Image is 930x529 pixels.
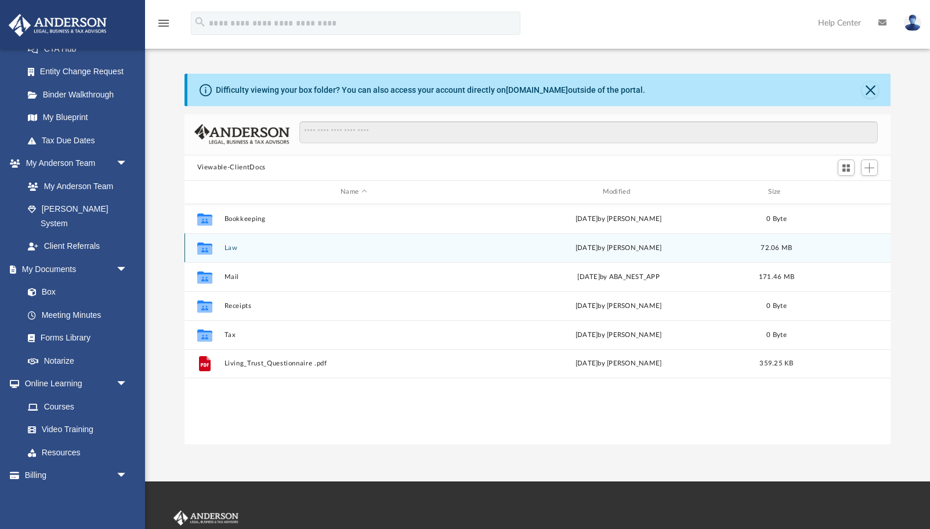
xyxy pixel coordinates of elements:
button: Add [861,160,878,176]
div: Difficulty viewing your box folder? You can also access your account directly on outside of the p... [216,84,645,96]
a: Box [16,281,133,304]
span: arrow_drop_down [116,372,139,396]
a: Forms Library [16,327,133,350]
div: [DATE] by [PERSON_NAME] [488,213,748,224]
button: Law [224,244,483,252]
span: 0 Byte [766,302,787,309]
a: Billingarrow_drop_down [8,464,145,487]
img: Anderson Advisors Platinum Portal [171,510,241,526]
div: [DATE] by [PERSON_NAME] [488,300,748,311]
div: Size [753,187,799,197]
img: Anderson Advisors Platinum Portal [5,14,110,37]
div: [DATE] by [PERSON_NAME] [488,358,748,369]
a: Client Referrals [16,235,139,258]
span: 0 Byte [766,215,787,222]
input: Search files and folders [299,121,878,143]
div: [DATE] by [PERSON_NAME] [488,329,748,340]
button: Switch to Grid View [838,160,855,176]
div: [DATE] by ABA_NEST_APP [488,271,748,282]
a: Tax Due Dates [16,129,145,152]
button: Viewable-ClientDocs [197,162,266,173]
a: Video Training [16,418,133,441]
a: Events Calendar [8,487,145,510]
a: [DOMAIN_NAME] [506,85,568,95]
div: [DATE] by [PERSON_NAME] [488,242,748,253]
span: 72.06 MB [761,244,792,251]
a: Online Learningarrow_drop_down [8,372,139,396]
span: 171.46 MB [758,273,794,280]
button: Tax [224,331,483,339]
a: [PERSON_NAME] System [16,198,139,235]
button: Mail [224,273,483,281]
a: Binder Walkthrough [16,83,145,106]
span: arrow_drop_down [116,464,139,488]
button: Receipts [224,302,483,310]
a: Notarize [16,349,139,372]
a: Meeting Minutes [16,303,139,327]
a: Entity Change Request [16,60,145,84]
span: 359.25 KB [759,360,793,367]
button: Close [862,82,878,98]
a: Courses [16,395,139,418]
div: Name [223,187,483,197]
div: Modified [488,187,748,197]
span: arrow_drop_down [116,258,139,281]
div: id [805,187,886,197]
span: arrow_drop_down [116,152,139,176]
i: menu [157,16,171,30]
img: User Pic [904,15,921,31]
a: menu [157,22,171,30]
a: My Documentsarrow_drop_down [8,258,139,281]
a: My Anderson Teamarrow_drop_down [8,152,139,175]
button: Bookkeeping [224,215,483,223]
a: My Blueprint [16,106,139,129]
a: Resources [16,441,139,464]
a: My Anderson Team [16,175,133,198]
i: search [194,16,207,28]
div: grid [184,204,891,445]
button: Living_Trust_Questionnaire .pdf [224,360,483,367]
span: 0 Byte [766,331,787,338]
div: id [189,187,218,197]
